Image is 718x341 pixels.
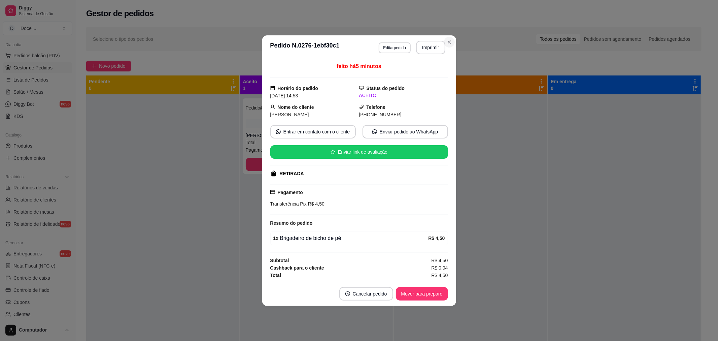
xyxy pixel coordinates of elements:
[367,86,405,91] strong: Status do pedido
[270,220,313,226] strong: Resumo do pedido
[359,92,448,99] div: ACEITO
[270,273,281,278] strong: Total
[270,258,289,263] strong: Subtotal
[431,257,448,264] span: R$ 4,50
[396,287,448,301] button: Mover para preparo
[273,236,279,241] strong: 1 x
[431,272,448,279] span: R$ 4,50
[307,201,324,207] span: R$ 4,50
[270,104,275,109] span: user
[278,86,318,91] strong: Horário do pedido
[273,234,429,242] div: Brigadeiro de bicho de pé
[359,86,364,90] span: desktop
[331,150,335,154] span: star
[379,42,411,53] button: Editarpedido
[278,190,303,195] strong: Pagamento
[276,129,281,134] span: whats-app
[270,125,356,138] button: whats-appEntrar em contato com o cliente
[339,287,393,301] button: close-circleCancelar pedido
[444,37,455,48] button: Close
[270,265,324,271] strong: Cashback para o cliente
[416,41,445,54] button: Imprimir
[270,190,275,194] span: credit-card
[372,129,377,134] span: whats-app
[280,170,304,177] div: RETIRADA
[270,201,307,207] span: Transferência Pix
[431,264,448,272] span: R$ 0,04
[367,104,386,110] strong: Telefone
[278,104,314,110] strong: Nome do cliente
[359,112,402,117] span: [PHONE_NUMBER]
[345,291,350,296] span: close-circle
[270,145,448,159] button: starEnviar link de avaliação
[270,86,275,90] span: calendar
[270,41,340,54] h3: Pedido N. 0276-1ebf30c1
[270,93,298,98] span: [DATE] 14:53
[428,236,445,241] strong: R$ 4,50
[363,125,448,138] button: whats-appEnviar pedido ao WhatsApp
[270,112,309,117] span: [PERSON_NAME]
[337,63,381,69] span: feito há 5 minutos
[359,104,364,109] span: phone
